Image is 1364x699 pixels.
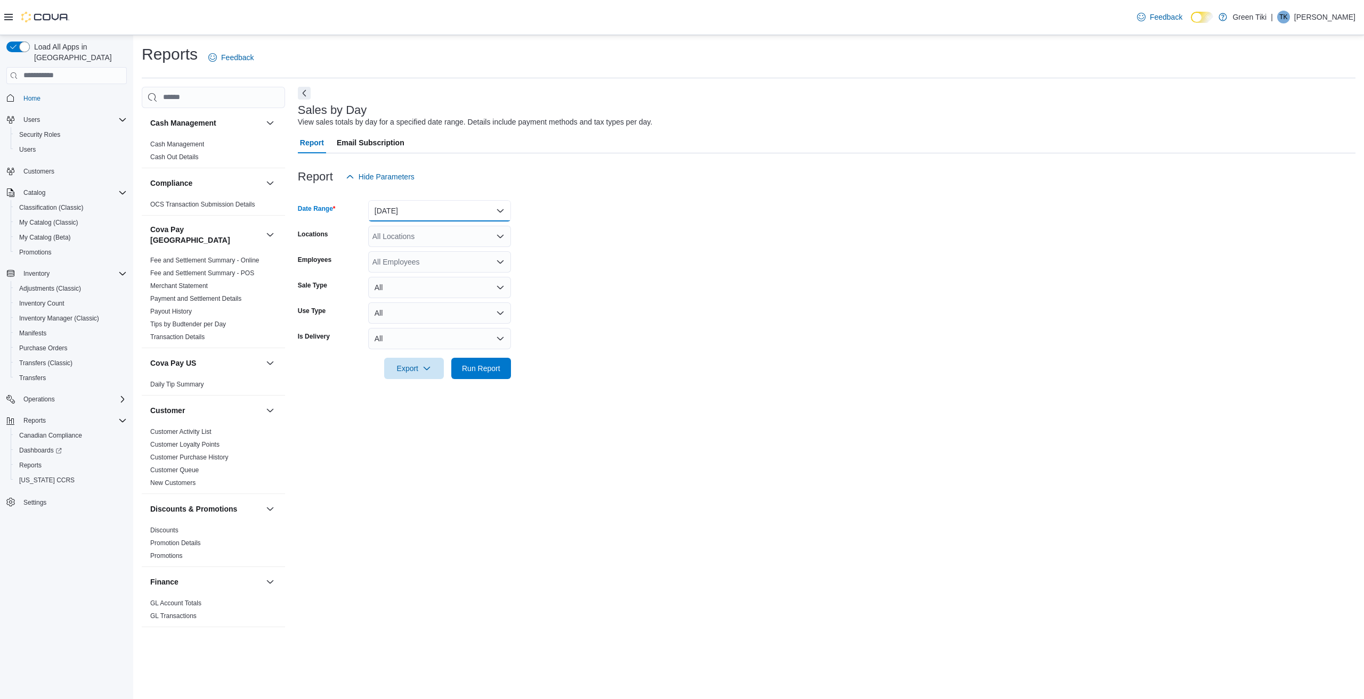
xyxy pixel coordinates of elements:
button: Open list of options [496,258,505,266]
button: My Catalog (Beta) [11,230,131,245]
button: Settings [2,494,131,509]
a: Promotion Details [150,539,201,547]
a: Manifests [15,327,51,340]
a: Dashboards [11,443,131,458]
span: Home [23,94,40,103]
span: Inventory [23,269,50,278]
button: Transfers (Classic) [11,356,131,371]
span: Classification (Classic) [15,201,127,214]
button: Reports [2,413,131,428]
span: Customers [23,167,54,176]
a: Settings [19,496,51,509]
span: Reports [19,414,127,427]
button: Manifests [11,326,131,341]
div: Cova Pay US [142,378,285,395]
p: [PERSON_NAME] [1294,11,1355,23]
span: Canadian Compliance [15,429,127,442]
label: Is Delivery [298,332,330,341]
span: Email Subscription [337,132,404,153]
span: Promotions [19,248,52,257]
span: Manifests [15,327,127,340]
span: Inventory Manager (Classic) [15,312,127,325]
button: Discounts & Promotions [150,504,262,514]
a: Purchase Orders [15,342,72,355]
span: Transfers (Classic) [19,359,72,367]
span: Fee and Settlement Summary - POS [150,269,254,277]
a: New Customers [150,479,196,487]
span: Feedback [221,52,254,63]
a: Home [19,92,45,105]
button: Cova Pay US [150,358,262,368]
a: Transfers (Classic) [15,357,77,369]
button: Customers [2,163,131,179]
button: Cash Management [150,118,262,128]
span: Feedback [1150,12,1182,22]
span: Adjustments (Classic) [19,284,81,293]
span: Purchase Orders [15,342,127,355]
button: Users [11,142,131,157]
a: Customer Loyalty Points [150,441,220,448]
button: Reports [19,414,50,427]
button: Finance [150,577,262,587]
span: Cash Out Details [150,153,199,161]
a: [US_STATE] CCRS [15,474,79,487]
a: Security Roles [15,128,64,141]
button: Hide Parameters [342,166,419,187]
span: Fee and Settlement Summary - Online [150,256,259,265]
span: Dashboards [15,444,127,457]
span: Load All Apps in [GEOGRAPHIC_DATA] [30,42,127,63]
span: GL Transactions [150,612,197,620]
label: Use Type [298,307,326,315]
span: Run Report [462,363,500,374]
span: Catalog [19,186,127,199]
h3: Compliance [150,178,192,188]
a: Reports [15,459,46,472]
a: Customers [19,165,59,178]
h3: Cash Management [150,118,216,128]
span: Dashboards [19,446,62,455]
a: Users [15,143,40,156]
a: Inventory Manager (Classic) [15,312,103,325]
button: Adjustments (Classic) [11,281,131,296]
span: Classification (Classic) [19,203,84,212]
a: Merchant Statement [150,282,208,290]
span: Operations [19,393,127,406]
button: Classification (Classic) [11,200,131,215]
button: All [368,302,511,324]
button: Inventory Count [11,296,131,311]
span: OCS Transaction Submission Details [150,200,255,209]
span: Payout History [150,307,192,316]
span: Customers [19,165,127,178]
button: Cash Management [264,117,277,129]
label: Locations [298,230,328,239]
span: Transfers [15,372,127,384]
span: My Catalog (Classic) [15,216,127,229]
a: Classification (Classic) [15,201,88,214]
button: Inventory [2,266,131,281]
a: Customer Purchase History [150,454,229,461]
input: Dark Mode [1191,12,1213,23]
span: Transfers [19,374,46,382]
span: Transaction Details [150,333,205,341]
span: Catalog [23,188,45,197]
button: Home [2,91,131,106]
a: Inventory Count [15,297,69,310]
button: Purchase Orders [11,341,131,356]
a: Adjustments (Classic) [15,282,85,295]
span: Daily Tip Summary [150,380,204,389]
h1: Reports [142,44,198,65]
button: [DATE] [368,200,511,221]
button: Transfers [11,371,131,385]
span: Users [19,113,127,126]
button: Compliance [150,178,262,188]
span: Cash Management [150,140,204,149]
button: Promotions [11,245,131,260]
span: Promotions [150,552,183,560]
button: [US_STATE] CCRS [11,473,131,488]
span: Reports [19,461,42,470]
a: Fee and Settlement Summary - Online [150,257,259,264]
span: My Catalog (Beta) [19,233,71,242]
button: Open list of options [496,232,505,241]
